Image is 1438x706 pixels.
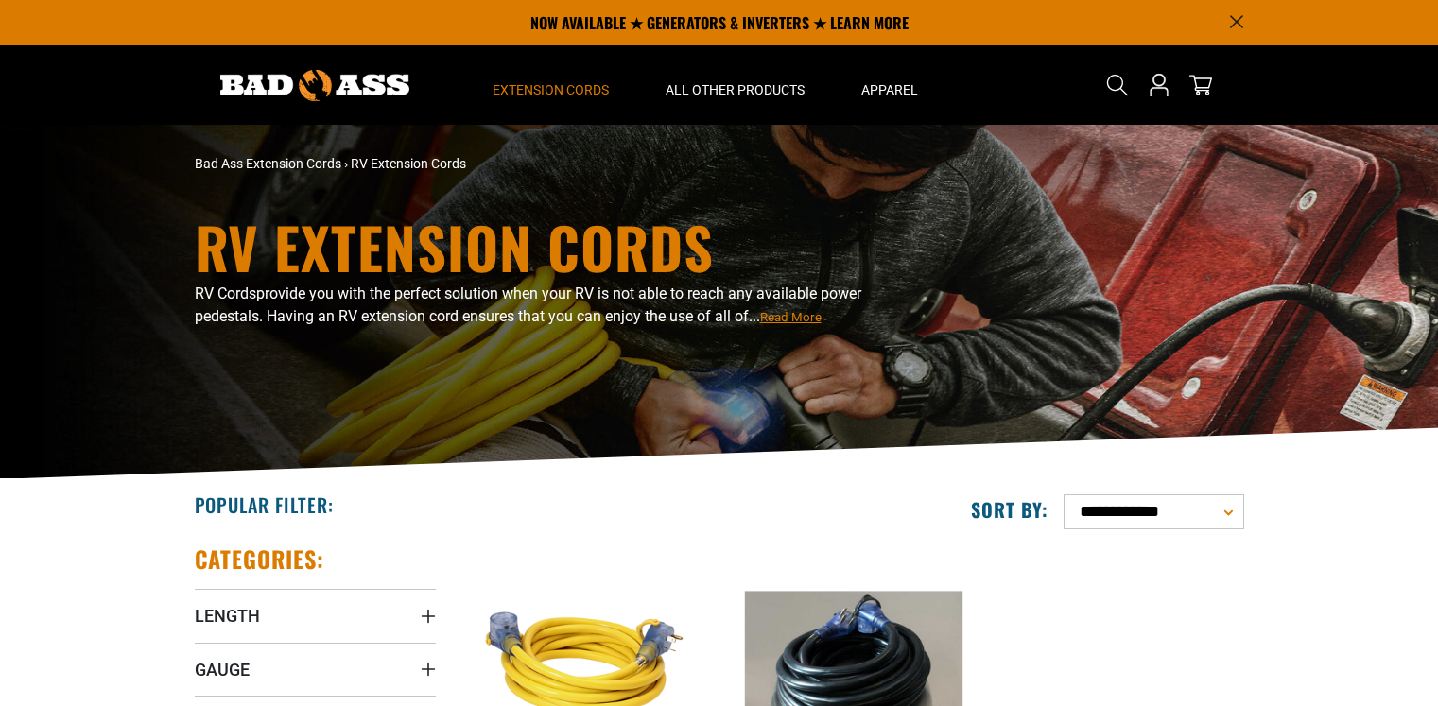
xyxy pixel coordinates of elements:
[195,283,885,328] p: RV Cords
[195,154,885,174] nav: breadcrumbs
[666,81,805,98] span: All Other Products
[195,492,334,517] h2: Popular Filter:
[464,45,637,125] summary: Extension Cords
[344,156,348,171] span: ›
[220,70,409,101] img: Bad Ass Extension Cords
[351,156,466,171] span: RV Extension Cords
[971,497,1048,522] label: Sort by:
[493,81,609,98] span: Extension Cords
[195,218,885,275] h1: RV Extension Cords
[195,544,325,574] h2: Categories:
[195,156,341,171] a: Bad Ass Extension Cords
[195,605,260,627] span: Length
[833,45,946,125] summary: Apparel
[195,284,861,325] span: provide you with the perfect solution when your RV is not able to reach any available power pedes...
[1102,70,1133,100] summary: Search
[760,310,822,324] span: Read More
[637,45,833,125] summary: All Other Products
[195,589,436,642] summary: Length
[861,81,918,98] span: Apparel
[195,643,436,696] summary: Gauge
[195,659,250,680] span: Gauge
